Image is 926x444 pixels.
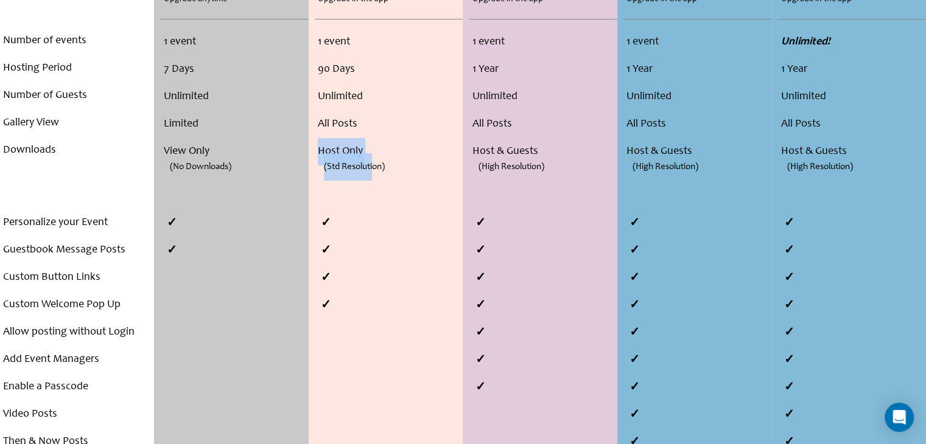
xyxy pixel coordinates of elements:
li: Custom Button Links [3,264,151,291]
li: Allow posting without Login [3,319,151,346]
li: 1 Year [626,56,768,83]
li: Limited [163,111,304,138]
li: Personalize your Event [3,209,151,237]
li: All Posts [626,111,768,138]
span: (High Resolution) [787,153,852,181]
strong: Unlimited! [780,36,830,47]
li: All Posts [318,111,460,138]
li: Unlimited [163,83,304,111]
li: Unlimited [626,83,768,111]
li: Video Posts [3,401,151,428]
li: 7 Days [163,56,304,83]
li: Guestbook Message Posts [3,237,151,264]
li: 1 event [163,29,304,56]
li: 1 Year [780,56,922,83]
li: 1 event [626,29,768,56]
li: Host & Guests [780,138,922,165]
li: Number of Guests [3,82,151,109]
li: Downloads [3,137,151,164]
li: Gallery View [3,109,151,137]
div: Open Intercom Messenger [885,403,914,432]
li: Number of events [3,27,151,55]
span: (Std Resolution) [324,153,385,181]
li: Add Event Managers [3,346,151,373]
li: 1 Year [472,56,614,83]
span: (High Resolution) [478,153,544,181]
li: All Posts [780,111,922,138]
li: Hosting Period [3,55,151,82]
li: All Posts [472,111,614,138]
li: Enable a Passcode [3,373,151,401]
li: 90 Days [318,56,460,83]
span: (High Resolution) [633,153,698,181]
li: Unlimited [472,83,614,111]
span: (No Downloads) [169,153,231,181]
li: Host Only [318,138,460,165]
li: Custom Welcome Pop Up [3,291,151,319]
li: 1 event [472,29,614,56]
li: 1 event [318,29,460,56]
li: Host & Guests [472,138,614,165]
li: View Only [163,138,304,165]
li: Unlimited [780,83,922,111]
li: Unlimited [318,83,460,111]
li: Host & Guests [626,138,768,165]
